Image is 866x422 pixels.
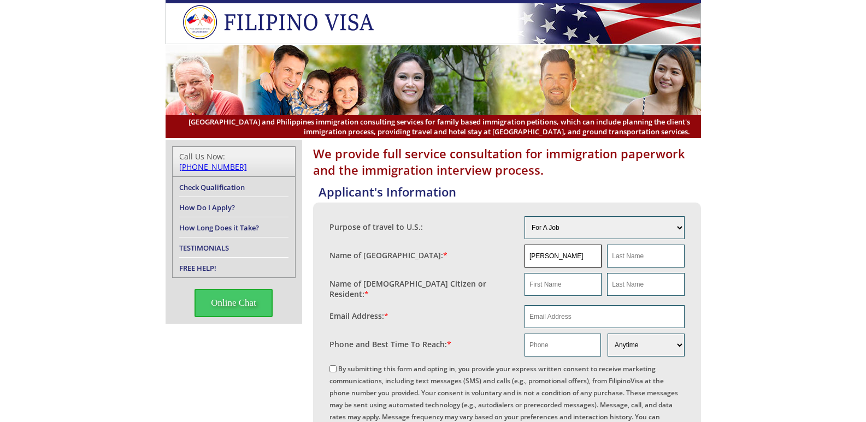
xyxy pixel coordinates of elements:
label: Name of [GEOGRAPHIC_DATA]: [329,250,447,260]
a: FREE HELP! [179,263,216,273]
input: Last Name [607,245,684,268]
label: Email Address: [329,311,388,321]
input: By submitting this form and opting in, you provide your express written consent to receive market... [329,365,337,372]
div: Call Us Now: [179,151,288,172]
h4: Applicant's Information [319,183,701,200]
input: Phone [525,334,601,356]
label: Phone and Best Time To Reach: [329,339,451,349]
input: Email Address [525,305,685,328]
span: Online Chat [195,289,273,317]
a: Check Qualification [179,182,245,192]
a: TESTIMONIALS [179,243,229,253]
input: Last Name [607,273,684,296]
label: Name of [DEMOGRAPHIC_DATA] Citizen or Resident: [329,278,514,299]
a: How Do I Apply? [179,203,235,212]
span: [GEOGRAPHIC_DATA] and Philippines immigration consulting services for family based immigration pe... [176,117,690,136]
h1: We provide full service consultation for immigration paperwork and the immigration interview proc... [313,145,701,178]
a: How Long Does it Take? [179,223,259,233]
label: Purpose of travel to U.S.: [329,222,423,232]
select: Phone and Best Reach Time are required. [608,334,684,356]
input: First Name [525,245,602,268]
input: First Name [525,273,602,296]
a: [PHONE_NUMBER] [179,162,247,172]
